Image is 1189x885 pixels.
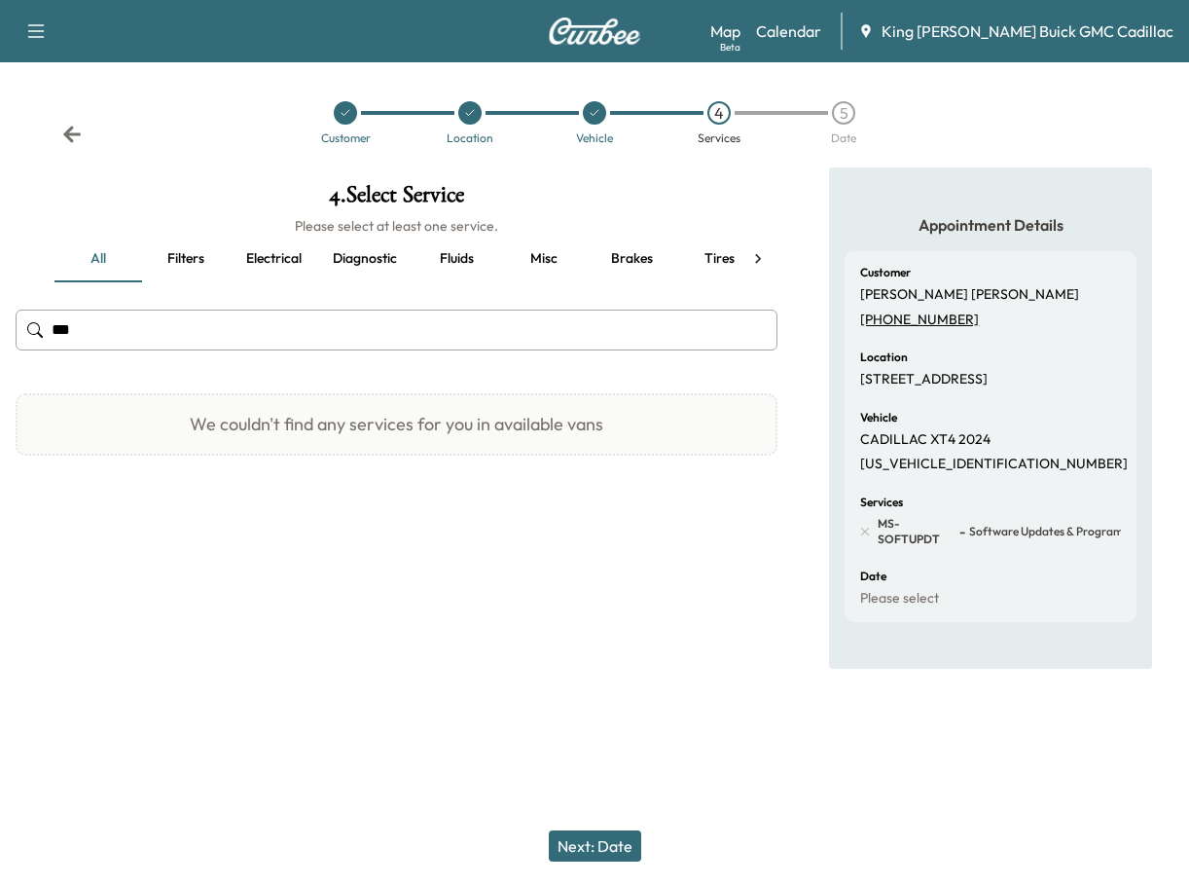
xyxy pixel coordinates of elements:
button: Filters [142,236,230,282]
a: [PHONE_NUMBER] [860,311,995,328]
h6: Please select at least one service. [16,216,777,236]
h5: Appointment Details [845,214,1136,236]
p: CADILLAC XT4 2024 [860,431,991,449]
div: Back [62,125,82,144]
span: King [PERSON_NAME] Buick GMC Cadillac [882,19,1173,43]
button: Tires [675,236,763,282]
div: Beta [720,40,740,55]
button: Brakes [588,236,675,282]
div: Vehicle [576,132,613,144]
p: [STREET_ADDRESS] [860,371,988,388]
div: 4 [707,101,731,125]
p: [US_VEHICLE_IDENTIFICATION_NUMBER] [860,456,1128,473]
h6: Date [860,571,886,582]
div: Location [447,132,493,144]
p: We couldn't find any services for you in available vans [190,411,603,438]
div: Services [698,132,740,144]
div: Date [831,132,856,144]
p: [PERSON_NAME] [PERSON_NAME] [860,286,1079,304]
div: Customer [321,132,371,144]
button: Electrical [230,236,317,282]
button: Diagnostic [317,236,413,282]
button: Fluids [413,236,500,282]
h6: Services [860,497,903,508]
h6: Customer [860,267,911,278]
button: Misc [500,236,588,282]
span: - [955,522,965,541]
h6: Vehicle [860,412,897,424]
span: Software Updates & Programming [965,524,1134,539]
button: all [54,236,142,282]
div: basic tabs example [54,236,739,282]
h6: Location [860,351,908,363]
span: MS-SOFTUPDT [878,516,955,547]
button: Next: Date [549,830,641,862]
h1: 4 . Select Service [16,183,777,216]
p: Please select [860,590,939,608]
div: 5 [832,101,855,125]
a: Calendar [756,19,821,43]
a: MapBeta [710,19,740,43]
img: Curbee Logo [548,18,641,45]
